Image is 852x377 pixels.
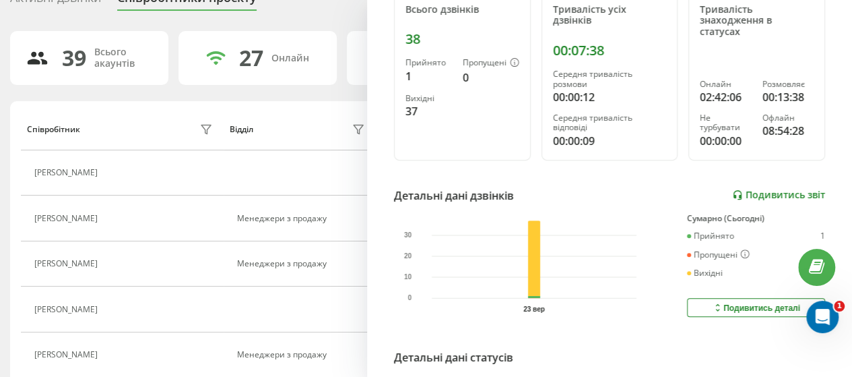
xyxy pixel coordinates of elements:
iframe: Intercom live chat [806,301,839,333]
div: 1 [820,231,825,241]
div: Детальні дані статусів [394,349,513,366]
div: Подивитись деталі [712,302,800,313]
span: 1 [834,301,845,312]
div: 00:07:38 [553,42,667,59]
div: 08:54:28 [762,123,814,139]
div: Не турбувати [700,113,751,133]
div: [PERSON_NAME] [34,214,101,223]
div: Співробітник [27,125,80,134]
a: Подивитись звіт [732,190,825,201]
div: Розмовляє [762,80,814,89]
div: Онлайн [700,80,751,89]
div: [PERSON_NAME] [34,305,101,314]
div: 0 [463,69,519,86]
div: [PERSON_NAME] [34,168,101,177]
button: Подивитись деталі [687,298,825,317]
div: 39 [62,45,86,71]
text: 30 [404,231,412,239]
text: 20 [404,252,412,260]
div: Всього акаунтів [94,47,152,69]
div: Менеджери з продажу [237,259,368,268]
div: Вихідні [405,94,452,103]
div: Пропущені [463,58,519,69]
div: 00:00:12 [553,89,667,105]
div: Офлайн [762,113,814,123]
div: 38 [405,31,519,47]
div: 00:00:09 [553,133,667,149]
div: Відділ [230,125,253,134]
div: Середня тривалість відповіді [553,113,667,133]
div: 27 [239,45,263,71]
div: Сумарно (Сьогодні) [687,214,825,223]
text: 10 [404,273,412,281]
div: [PERSON_NAME] [34,259,101,268]
div: Менеджери з продажу [237,214,368,223]
text: 23 вер [523,306,545,313]
text: 0 [408,294,412,301]
div: Прийнято [405,58,452,67]
div: Тривалість усіх дзвінків [553,4,667,27]
div: Тривалість знаходження в статусах [700,4,814,38]
div: Вихідні [687,268,723,278]
div: Детальні дані дзвінків [394,187,514,204]
div: Середня тривалість розмови [553,69,667,89]
div: 02:42:06 [700,89,751,105]
div: Менеджери з продажу [237,350,368,359]
div: Прийнято [687,231,734,241]
div: 37 [405,103,452,119]
div: Всього дзвінків [405,4,519,16]
div: Пропущені [687,250,750,260]
div: 00:13:38 [762,89,814,105]
div: Онлайн [271,53,309,64]
div: [PERSON_NAME] [34,350,101,359]
div: 00:00:00 [700,133,751,149]
div: 1 [405,68,452,84]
